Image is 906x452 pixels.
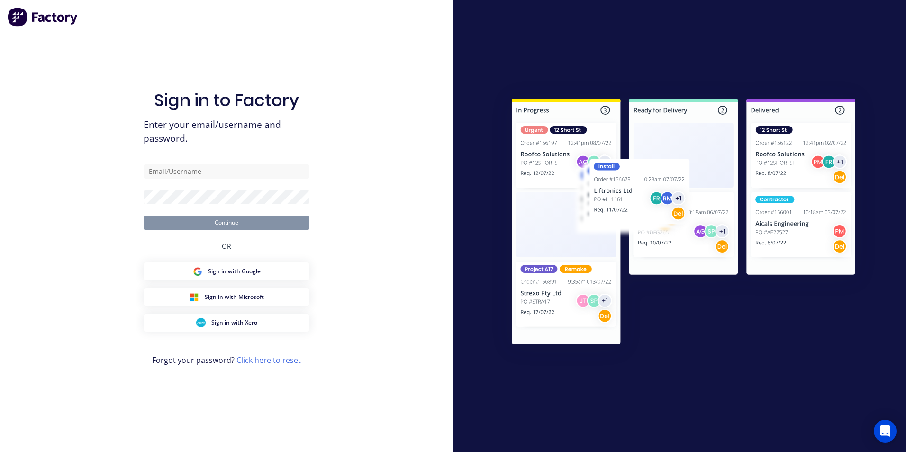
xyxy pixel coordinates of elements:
a: Click here to reset [236,355,301,365]
span: Enter your email/username and password. [144,118,309,145]
span: Forgot your password? [152,354,301,366]
img: Google Sign in [193,267,202,276]
img: Factory [8,8,79,27]
button: Continue [144,216,309,230]
img: Xero Sign in [196,318,206,327]
button: Microsoft Sign inSign in with Microsoft [144,288,309,306]
span: Sign in with Xero [211,318,257,327]
input: Email/Username [144,164,309,179]
img: Microsoft Sign in [190,292,199,302]
div: Open Intercom Messenger [874,420,897,443]
h1: Sign in to Factory [154,90,299,110]
span: Sign in with Microsoft [205,293,264,301]
button: Google Sign inSign in with Google [144,262,309,280]
img: Sign in [491,80,876,367]
button: Xero Sign inSign in with Xero [144,314,309,332]
span: Sign in with Google [208,267,261,276]
div: OR [222,230,231,262]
